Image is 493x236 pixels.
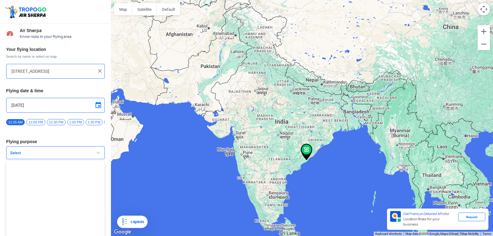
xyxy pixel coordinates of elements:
[478,3,490,15] button: Map camera controls
[104,119,121,125] span: 2:00 PM
[8,151,85,155] span: Select
[132,3,157,15] button: Show satellite imagery
[6,139,105,144] h3: Flying purpose
[26,119,45,125] span: 12:00 PM
[86,119,103,125] span: 1:30 PM
[6,119,25,125] span: 11:35 AM
[114,3,132,15] button: Show street map
[390,211,401,222] img: Premium APIs
[401,211,458,227] div: for Location Risks for your business.
[458,213,485,221] div: Request
[403,212,445,216] span: Get Premium Detailed APIs
[112,228,133,236] img: Google
[478,25,490,38] button: Zoom in
[405,232,479,235] span: Map data ©2025 Google, Mapa GISrael, TMap Mobility
[20,34,105,39] span: Know risks in your flying area
[11,68,95,75] input: Search your flying location
[121,218,128,226] img: Legends
[6,146,105,159] button: Select
[97,68,103,74] img: ic_close.png
[6,89,105,93] h3: Flying date & time
[5,5,48,19] img: ic_tgdronemaps.svg
[375,232,402,236] button: Keyboard shortcuts
[20,28,105,33] span: Air Sherpa
[47,119,66,125] span: 12:30 PM
[67,119,84,125] span: 1:00 PM
[483,232,491,235] a: Terms
[112,228,133,236] a: Open this area in Google Maps (opens a new window)
[128,218,144,226] div: Legends
[6,54,105,59] span: Search by name or select on map
[6,47,105,52] h3: Your flying location
[11,101,100,109] input: Select Date
[6,30,14,37] img: Risk Scores
[478,38,490,50] button: Zoom out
